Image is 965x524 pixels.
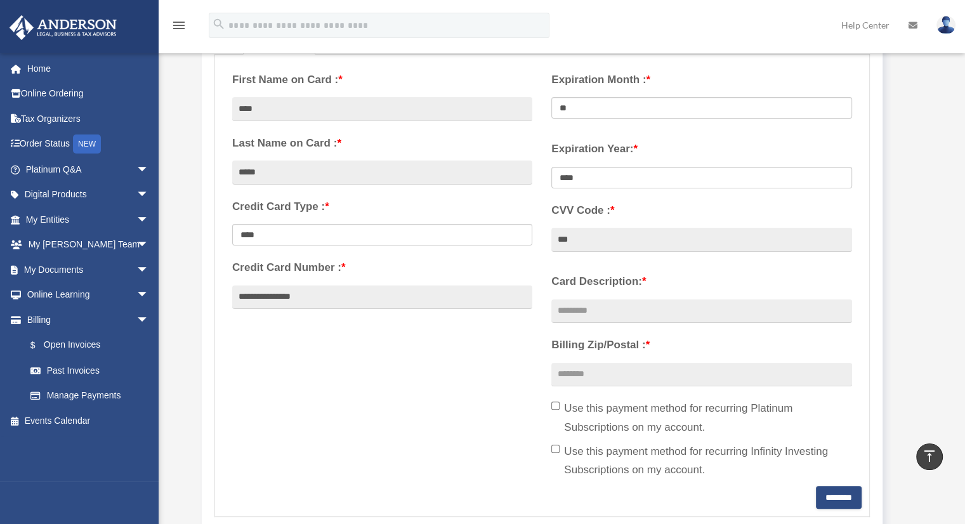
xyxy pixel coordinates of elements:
[9,56,168,81] a: Home
[551,402,560,410] input: Use this payment method for recurring Platinum Subscriptions on my account.
[136,282,162,308] span: arrow_drop_down
[9,307,168,332] a: Billingarrow_drop_down
[6,15,121,40] img: Anderson Advisors Platinum Portal
[551,201,851,220] label: CVV Code :
[171,18,187,33] i: menu
[18,358,168,383] a: Past Invoices
[916,443,943,470] a: vertical_align_top
[136,232,162,258] span: arrow_drop_down
[18,383,162,409] a: Manage Payments
[136,257,162,283] span: arrow_drop_down
[232,134,532,153] label: Last Name on Card :
[9,207,168,232] a: My Entitiesarrow_drop_down
[9,232,168,258] a: My [PERSON_NAME] Teamarrow_drop_down
[9,282,168,308] a: Online Learningarrow_drop_down
[232,258,532,277] label: Credit Card Number :
[9,157,168,182] a: Platinum Q&Aarrow_drop_down
[9,131,168,157] a: Order StatusNEW
[551,336,851,355] label: Billing Zip/Postal :
[922,449,937,464] i: vertical_align_top
[232,197,532,216] label: Credit Card Type :
[9,182,168,207] a: Digital Productsarrow_drop_down
[136,307,162,333] span: arrow_drop_down
[936,16,955,34] img: User Pic
[18,332,168,358] a: $Open Invoices
[136,207,162,233] span: arrow_drop_down
[73,134,101,154] div: NEW
[9,81,168,107] a: Online Ordering
[136,182,162,208] span: arrow_drop_down
[551,445,560,453] input: Use this payment method for recurring Infinity Investing Subscriptions on my account.
[551,399,851,437] label: Use this payment method for recurring Platinum Subscriptions on my account.
[136,157,162,183] span: arrow_drop_down
[551,70,851,89] label: Expiration Month :
[551,272,851,291] label: Card Description:
[9,106,168,131] a: Tax Organizers
[9,408,168,433] a: Events Calendar
[9,257,168,282] a: My Documentsarrow_drop_down
[171,22,187,33] a: menu
[37,337,44,353] span: $
[212,17,226,31] i: search
[551,140,851,159] label: Expiration Year:
[551,442,851,480] label: Use this payment method for recurring Infinity Investing Subscriptions on my account.
[232,70,532,89] label: First Name on Card :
